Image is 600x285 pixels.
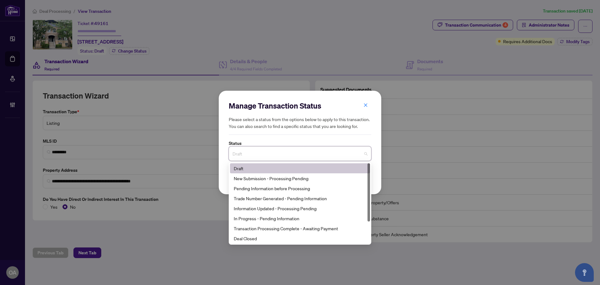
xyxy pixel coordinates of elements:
[234,175,366,182] div: New Submission - Processing Pending
[230,173,370,183] div: New Submission - Processing Pending
[230,223,370,233] div: Transaction Processing Complete - Awaiting Payment
[232,148,367,160] span: Draft
[234,185,366,192] div: Pending Information before Processing
[229,101,371,111] h2: Manage Transaction Status
[230,213,370,223] div: In Progress - Pending Information
[234,195,366,202] div: Trade Number Generated - Pending Information
[363,103,368,107] span: close
[230,183,370,193] div: Pending Information before Processing
[234,165,366,172] div: Draft
[234,235,366,242] div: Deal Closed
[230,163,370,173] div: Draft
[230,233,370,243] div: Deal Closed
[234,225,366,232] div: Transaction Processing Complete - Awaiting Payment
[234,205,366,212] div: Information Updated - Processing Pending
[229,140,371,147] label: Status
[230,193,370,203] div: Trade Number Generated - Pending Information
[229,116,371,130] h5: Please select a status from the options below to apply to this transaction. You can also search t...
[230,203,370,213] div: Information Updated - Processing Pending
[575,263,594,282] button: Open asap
[234,215,366,222] div: In Progress - Pending Information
